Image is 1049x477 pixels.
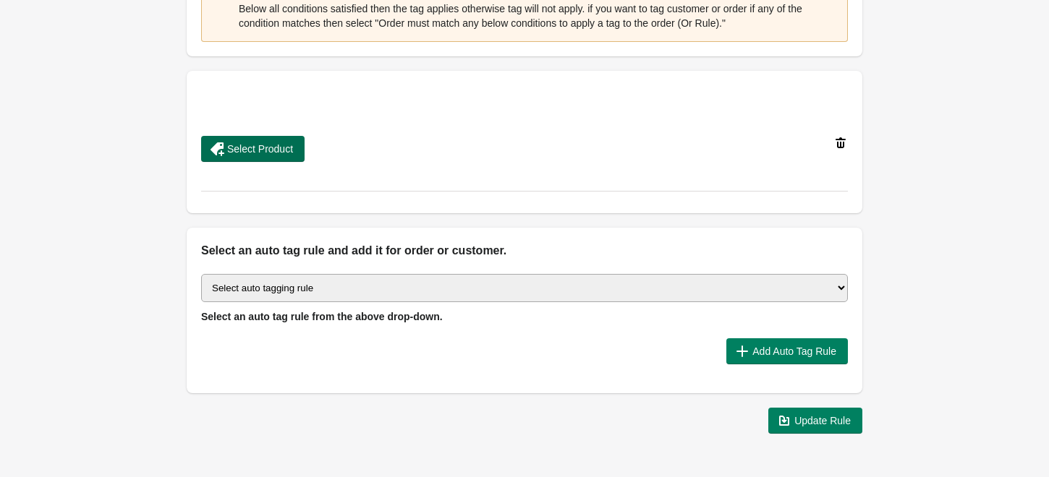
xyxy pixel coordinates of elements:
span: Add Auto Tag Rule [752,345,836,357]
span: Update Rule [794,415,851,426]
button: Update Rule [768,408,862,434]
h2: Select an auto tag rule and add it for order or customer. [201,242,848,259]
span: Select Product [227,143,293,155]
button: Add Auto Tag Rule [726,338,848,364]
button: Select Product [201,136,305,162]
span: Select an auto tag rule from the above drop-down. [201,311,443,322]
p: Below all conditions satisfied then the tag applies otherwise tag will not apply. if you want to ... [239,1,836,30]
